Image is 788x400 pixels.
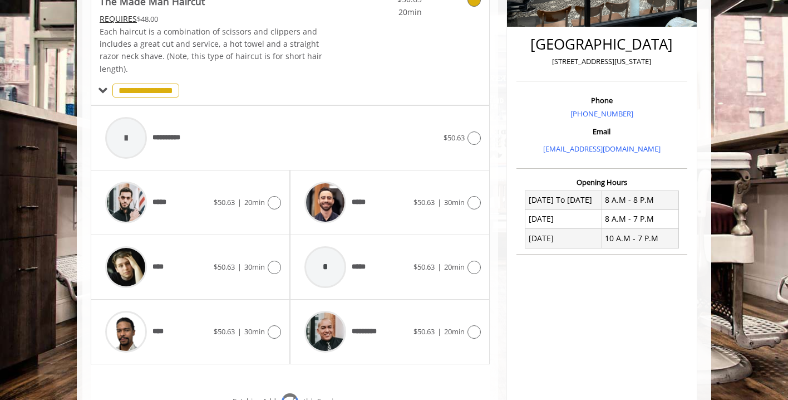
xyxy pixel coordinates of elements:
span: | [437,197,441,207]
span: $50.63 [444,133,465,143]
span: $50.63 [413,326,435,336]
span: 30min [244,262,265,272]
td: 8 A.M - 8 P.M [602,191,678,209]
span: $50.63 [214,262,235,272]
span: 20min [444,326,465,336]
td: [DATE] To [DATE] [525,191,602,209]
div: $48.00 [100,13,323,25]
span: 30min [444,197,465,207]
span: 20min [356,6,422,18]
span: $50.63 [214,197,235,207]
span: 20min [444,262,465,272]
span: | [437,326,441,336]
a: [EMAIL_ADDRESS][DOMAIN_NAME] [543,144,661,154]
span: $50.63 [413,262,435,272]
h3: Opening Hours [516,178,687,186]
a: [PHONE_NUMBER] [570,109,633,119]
td: [DATE] [525,229,602,248]
span: | [238,197,242,207]
p: [STREET_ADDRESS][US_STATE] [519,56,684,67]
h3: Phone [519,96,684,104]
span: $50.63 [413,197,435,207]
td: 10 A.M - 7 P.M [602,229,678,248]
span: Each haircut is a combination of scissors and clippers and includes a great cut and service, a ho... [100,26,322,74]
span: 30min [244,326,265,336]
td: 8 A.M - 7 P.M [602,209,678,228]
span: This service needs some Advance to be paid before we block your appointment [100,13,137,24]
span: 20min [244,197,265,207]
span: | [238,262,242,272]
span: | [437,262,441,272]
span: | [238,326,242,336]
span: $50.63 [214,326,235,336]
h2: [GEOGRAPHIC_DATA] [519,36,684,52]
td: [DATE] [525,209,602,228]
h3: Email [519,128,684,135]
